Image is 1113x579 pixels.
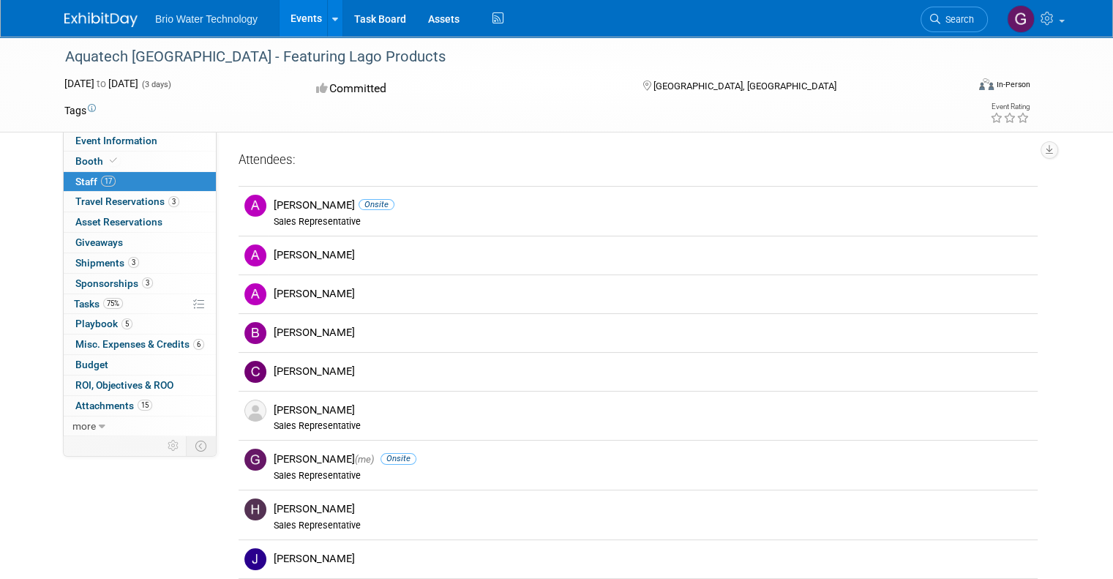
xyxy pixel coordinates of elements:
a: Shipments3 [64,253,216,273]
img: B.jpg [244,322,266,344]
div: [PERSON_NAME] [274,248,1032,262]
span: Sponsorships [75,277,153,289]
span: (3 days) [140,80,171,89]
span: 17 [101,176,116,187]
span: (me) [355,454,374,465]
div: [PERSON_NAME] [274,198,1032,212]
span: Booth [75,155,120,167]
span: Staff [75,176,116,187]
div: [PERSON_NAME] [274,365,1032,378]
a: Asset Reservations [64,212,216,232]
span: 75% [103,298,123,309]
div: [PERSON_NAME] [274,326,1032,340]
span: Asset Reservations [75,216,162,228]
span: to [94,78,108,89]
a: Tasks75% [64,294,216,314]
div: Sales Representative [274,216,1032,228]
span: Budget [75,359,108,370]
div: Sales Representative [274,420,1032,432]
img: A.jpg [244,244,266,266]
a: Budget [64,355,216,375]
span: 6 [193,339,204,350]
span: Giveaways [75,236,123,248]
div: [PERSON_NAME] [274,287,1032,301]
span: Travel Reservations [75,195,179,207]
div: Sales Representative [274,470,1032,482]
div: [PERSON_NAME] [274,502,1032,516]
img: Format-Inperson.png [979,78,994,90]
span: 15 [138,400,152,411]
img: A.jpg [244,195,266,217]
span: Event Information [75,135,157,146]
span: Tasks [74,298,123,310]
span: Playbook [75,318,132,329]
img: J.jpg [244,548,266,570]
span: Onsite [381,453,416,464]
div: Event Format [888,76,1030,98]
a: Attachments15 [64,396,216,416]
span: more [72,420,96,432]
span: 3 [142,277,153,288]
div: Aquatech [GEOGRAPHIC_DATA] - Featuring Lago Products [60,44,948,70]
img: Associate-Profile-5.png [244,400,266,422]
a: Misc. Expenses & Credits6 [64,335,216,354]
div: Committed [312,76,619,102]
div: [PERSON_NAME] [274,552,1032,566]
span: Shipments [75,257,139,269]
a: more [64,416,216,436]
span: Onsite [359,199,394,210]
td: Toggle Event Tabs [187,436,217,455]
span: Misc. Expenses & Credits [75,338,204,350]
img: ExhibitDay [64,12,138,27]
a: Giveaways [64,233,216,253]
a: Event Information [64,131,216,151]
img: Giancarlo Barzotti [1007,5,1035,33]
span: 3 [168,196,179,207]
img: G.jpg [244,449,266,471]
div: Sales Representative [274,520,1032,531]
div: In-Person [996,79,1030,90]
div: [PERSON_NAME] [274,452,1032,466]
div: Attendees: [239,152,1038,171]
span: Attachments [75,400,152,411]
a: Playbook5 [64,314,216,334]
td: Tags [64,103,96,118]
a: Staff17 [64,172,216,192]
a: ROI, Objectives & ROO [64,376,216,395]
span: [DATE] [DATE] [64,78,138,89]
span: Brio Water Technology [155,13,258,25]
span: 3 [128,257,139,268]
a: Search [921,7,988,32]
img: C.jpg [244,361,266,383]
td: Personalize Event Tab Strip [161,436,187,455]
i: Booth reservation complete [110,157,117,165]
span: Search [940,14,974,25]
span: ROI, Objectives & ROO [75,379,173,391]
img: H.jpg [244,498,266,520]
div: [PERSON_NAME] [274,403,1032,417]
span: [GEOGRAPHIC_DATA], [GEOGRAPHIC_DATA] [653,81,836,91]
a: Booth [64,152,216,171]
div: Event Rating [990,103,1030,111]
a: Travel Reservations3 [64,192,216,212]
span: 5 [121,318,132,329]
img: A.jpg [244,283,266,305]
a: Sponsorships3 [64,274,216,294]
